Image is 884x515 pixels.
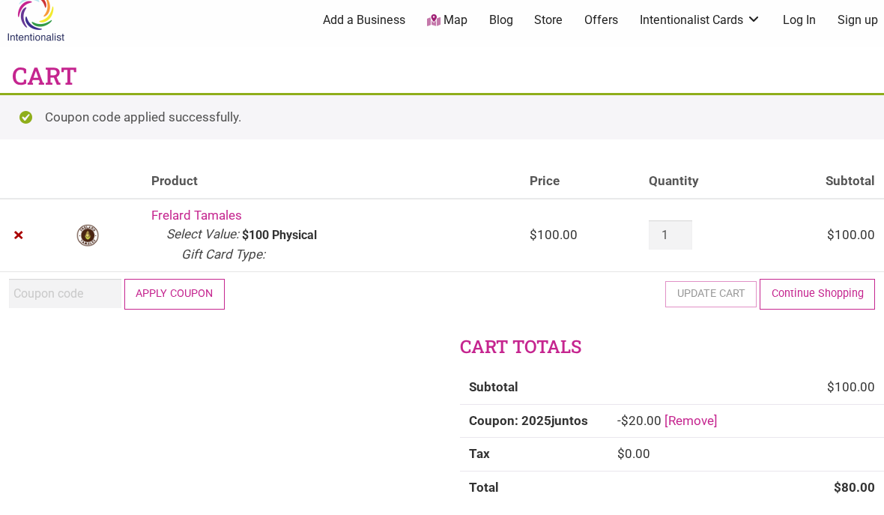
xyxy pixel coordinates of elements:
[460,404,608,438] th: Coupon: 2025juntos
[640,165,763,199] th: Quantity
[12,59,77,93] h1: Cart
[460,334,884,360] h2: Cart totals
[530,227,578,242] bdi: 100.00
[76,223,100,247] img: Frelard Tamales logo
[151,208,242,223] a: Frelard Tamales
[621,413,629,428] span: $
[124,279,225,310] button: Apply coupon
[617,446,625,461] span: $
[640,12,761,28] a: Intentionalist Cards
[181,245,265,265] dt: Gift Card Type:
[760,279,875,310] a: Continue Shopping
[166,225,239,244] dt: Select Value:
[783,12,816,28] a: Log In
[834,480,875,495] bdi: 80.00
[827,379,875,394] bdi: 100.00
[489,12,513,28] a: Blog
[827,227,875,242] bdi: 100.00
[460,437,608,471] th: Tax
[242,229,269,241] p: $100
[534,12,563,28] a: Store
[142,165,521,199] th: Product
[617,446,650,461] bdi: 0.00
[427,12,467,29] a: Map
[521,165,640,199] th: Price
[9,226,28,245] a: Remove Frelard Tamales from cart
[827,379,835,394] span: $
[460,471,608,505] th: Total
[530,227,537,242] span: $
[584,12,618,28] a: Offers
[834,480,841,495] span: $
[763,165,884,199] th: Subtotal
[608,404,884,438] td: -
[664,413,718,428] a: Remove 2025juntos coupon
[665,281,757,307] button: Update cart
[323,12,405,28] a: Add a Business
[272,229,317,241] p: Physical
[827,227,835,242] span: $
[9,279,121,308] input: Coupon code
[649,220,692,250] input: Product quantity
[621,413,662,428] span: 20.00
[460,371,608,404] th: Subtotal
[838,12,878,28] a: Sign up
